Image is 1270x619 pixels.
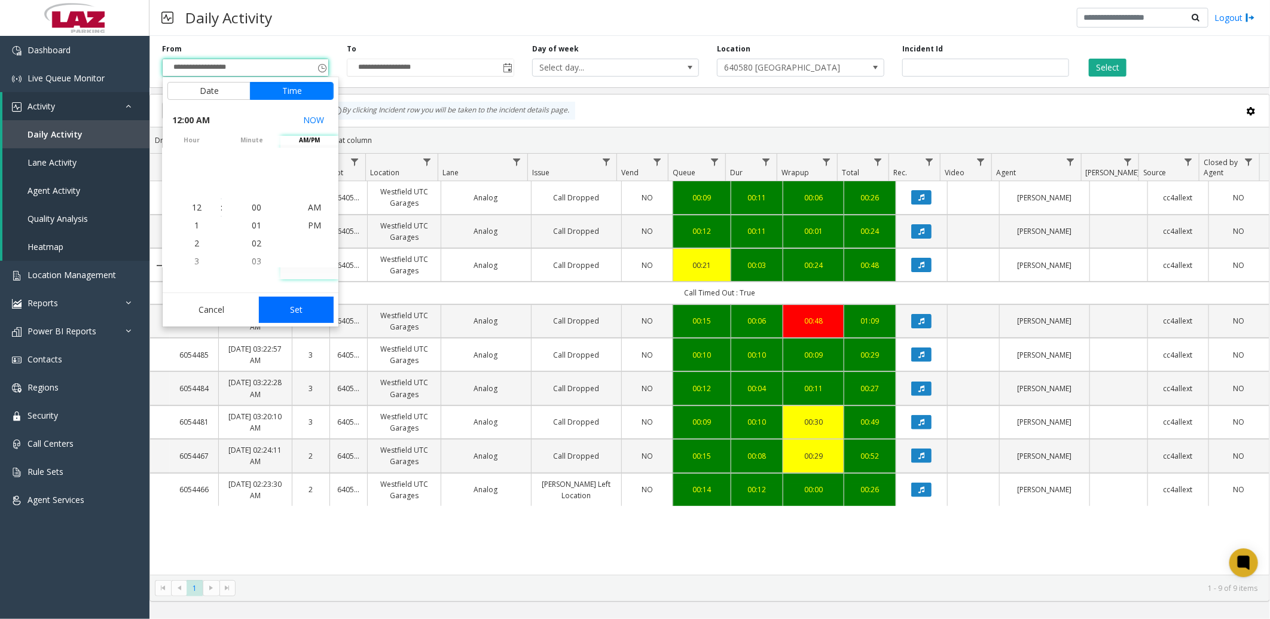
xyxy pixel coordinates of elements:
img: 'icon' [12,440,22,449]
a: NO [629,416,666,428]
span: Quality Analysis [28,213,88,224]
a: 00:24 [851,225,889,237]
span: Dur [731,167,743,178]
a: cc4allext [1155,484,1201,495]
a: 00:24 [790,260,837,271]
a: cc4allext [1155,315,1201,327]
a: 00:11 [790,383,837,394]
span: NO [1234,260,1245,270]
label: To [347,44,356,54]
a: 640580 [337,484,360,495]
a: Logout [1214,11,1255,24]
span: Regions [28,382,59,393]
a: Total Filter Menu [870,154,886,170]
a: NO [1216,315,1262,327]
a: Parker Filter Menu [1120,154,1136,170]
a: NO [1216,192,1262,203]
div: 00:04 [738,383,776,394]
span: NO [1234,484,1245,495]
a: Agent Activity [2,176,149,205]
div: By clicking Incident row you will be taken to the incident details page. [326,102,575,120]
a: NO [629,450,666,462]
a: Vend Filter Menu [649,154,665,170]
div: 00:06 [738,315,776,327]
span: Activity [28,100,55,112]
a: Collapse Details [150,261,170,270]
a: 00:14 [680,484,723,495]
span: Location [370,167,399,178]
img: 'icon' [12,327,22,337]
a: 00:15 [680,315,723,327]
a: 00:48 [790,315,837,327]
a: [PERSON_NAME] [1007,383,1082,394]
a: 640580 [337,349,360,361]
a: [PERSON_NAME] [1007,416,1082,428]
a: 00:06 [790,192,837,203]
span: AM/PM [280,136,338,145]
a: [PERSON_NAME] [1007,260,1082,271]
a: Lot Filter Menu [347,154,363,170]
a: Analog [448,416,524,428]
a: Call Dropped [539,450,614,462]
div: 00:11 [738,225,776,237]
a: 640580 [337,192,360,203]
a: Call Dropped [539,192,614,203]
a: Westfield UTC Garages [375,310,433,333]
a: Heatmap [2,233,149,261]
button: Time tab [250,82,334,100]
a: Call Dropped [539,225,614,237]
button: Select [1089,59,1126,77]
span: NO [1234,451,1245,461]
span: 12 [192,202,202,213]
a: Analog [448,260,524,271]
a: 3 [300,416,322,428]
span: Total [842,167,860,178]
span: NO [1234,417,1245,427]
a: Analog [448,225,524,237]
a: cc4allext [1155,383,1201,394]
a: Activity [2,92,149,120]
span: Toggle popup [315,59,328,76]
a: 00:12 [738,484,776,495]
a: 01:09 [851,315,889,327]
div: 00:52 [851,450,889,462]
span: 01 [252,219,261,231]
a: [DATE] 03:22:57 AM [226,343,284,366]
span: Wrapup [781,167,809,178]
span: minute [222,136,280,145]
span: Call Centers [28,438,74,449]
a: Call Dropped [539,260,614,271]
a: Westfield UTC Garages [375,186,433,209]
a: NO [1216,383,1262,394]
div: 00:00 [790,484,837,495]
a: 00:10 [738,416,776,428]
a: NO [629,225,666,237]
button: Set [259,297,334,323]
a: 3 [300,383,322,394]
span: 00 [252,202,261,213]
a: Westfield UTC Garages [375,377,433,400]
span: Rule Sets [28,466,63,477]
a: [PERSON_NAME] [1007,484,1082,495]
span: Select day... [533,59,665,76]
span: NO [1234,316,1245,326]
span: Location Management [28,269,116,280]
span: Power BI Reports [28,325,96,337]
a: 6054484 [177,383,212,394]
a: 00:15 [680,450,723,462]
a: Analog [448,315,524,327]
div: Data table [150,154,1269,574]
div: 00:09 [790,349,837,361]
a: 640580 [337,450,360,462]
div: 00:10 [738,349,776,361]
span: NO [642,484,653,495]
span: Contacts [28,353,62,365]
a: [PERSON_NAME] [1007,315,1082,327]
a: NO [629,260,666,271]
a: NO [1216,225,1262,237]
span: Queue [673,167,695,178]
a: 00:29 [851,349,889,361]
a: NO [629,192,666,203]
